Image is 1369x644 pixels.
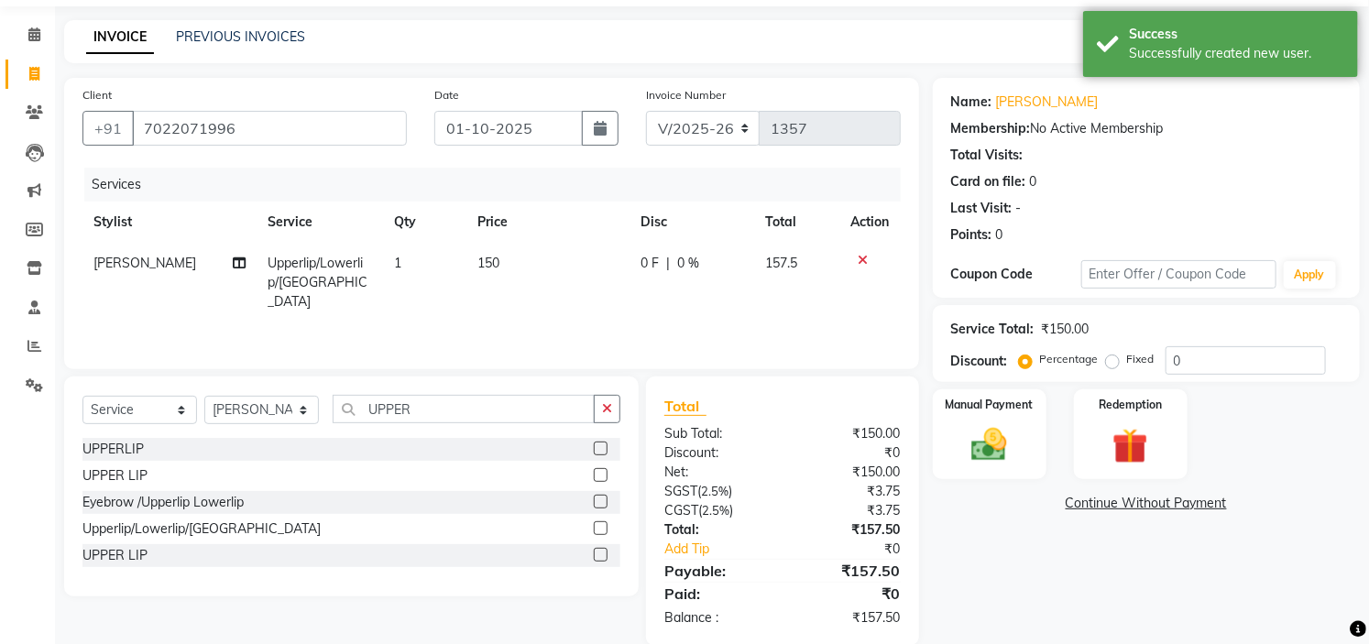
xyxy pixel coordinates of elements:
span: Upperlip/Lowerlip/[GEOGRAPHIC_DATA] [268,255,367,310]
th: Total [754,202,840,243]
label: Date [434,87,459,104]
span: | [666,254,670,273]
div: Sub Total: [651,424,783,443]
a: INVOICE [86,21,154,54]
img: _cash.svg [960,424,1018,465]
div: Successfully created new user. [1129,44,1344,63]
a: [PERSON_NAME] [996,93,1099,112]
div: ₹150.00 [1042,320,1090,339]
div: ( ) [651,482,783,501]
th: Action [840,202,901,243]
a: Continue Without Payment [936,494,1356,513]
th: Price [466,202,629,243]
div: ₹150.00 [783,463,914,482]
button: Apply [1284,261,1336,289]
div: ₹157.50 [783,608,914,628]
div: Service Total: [951,320,1035,339]
div: UPPER LIP [82,546,148,565]
div: No Active Membership [951,119,1342,138]
a: Add Tip [651,540,805,559]
span: [PERSON_NAME] [93,255,196,271]
button: +91 [82,111,134,146]
label: Redemption [1099,397,1162,413]
div: Success [1129,25,1344,44]
div: Net: [651,463,783,482]
div: Last Visit: [951,199,1013,218]
div: ( ) [651,501,783,520]
div: ₹0 [805,540,914,559]
span: 1 [394,255,401,271]
div: Card on file: [951,172,1026,191]
div: Points: [951,225,992,245]
div: Discount: [951,352,1008,371]
div: UPPERLIP [82,440,144,459]
div: ₹3.75 [783,501,914,520]
div: ₹0 [783,443,914,463]
label: Fixed [1127,351,1155,367]
div: Name: [951,93,992,112]
div: ₹157.50 [783,560,914,582]
div: Payable: [651,560,783,582]
img: _gift.svg [1101,424,1159,468]
span: 0 F [641,254,659,273]
label: Percentage [1040,351,1099,367]
input: Enter Offer / Coupon Code [1081,260,1276,289]
div: Paid: [651,583,783,605]
div: Eyebrow /Upperlip Lowerlip [82,493,244,512]
label: Invoice Number [646,87,726,104]
div: UPPER LIP [82,466,148,486]
div: Services [84,168,914,202]
div: ₹0 [783,583,914,605]
div: ₹157.50 [783,520,914,540]
div: Membership: [951,119,1031,138]
span: CGST [664,502,698,518]
th: Stylist [82,202,257,243]
div: - [1016,199,1022,218]
div: Discount: [651,443,783,463]
div: Upperlip/Lowerlip/[GEOGRAPHIC_DATA] [82,519,321,539]
div: ₹150.00 [783,424,914,443]
input: Search by Name/Mobile/Email/Code [132,111,407,146]
span: 0 % [677,254,699,273]
label: Client [82,87,112,104]
a: PREVIOUS INVOICES [176,28,305,45]
label: Manual Payment [946,397,1034,413]
div: 0 [1030,172,1037,191]
span: 2.5% [701,484,728,498]
th: Qty [383,202,467,243]
span: 157.5 [765,255,797,271]
div: 0 [996,225,1003,245]
span: 150 [477,255,499,271]
div: Total Visits: [951,146,1024,165]
div: ₹3.75 [783,482,914,501]
th: Service [257,202,383,243]
span: 2.5% [702,503,729,518]
div: Coupon Code [951,265,1081,284]
th: Disc [630,202,754,243]
div: Balance : [651,608,783,628]
span: Total [664,397,706,416]
div: Total: [651,520,783,540]
span: SGST [664,483,697,499]
input: Search or Scan [333,395,595,423]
